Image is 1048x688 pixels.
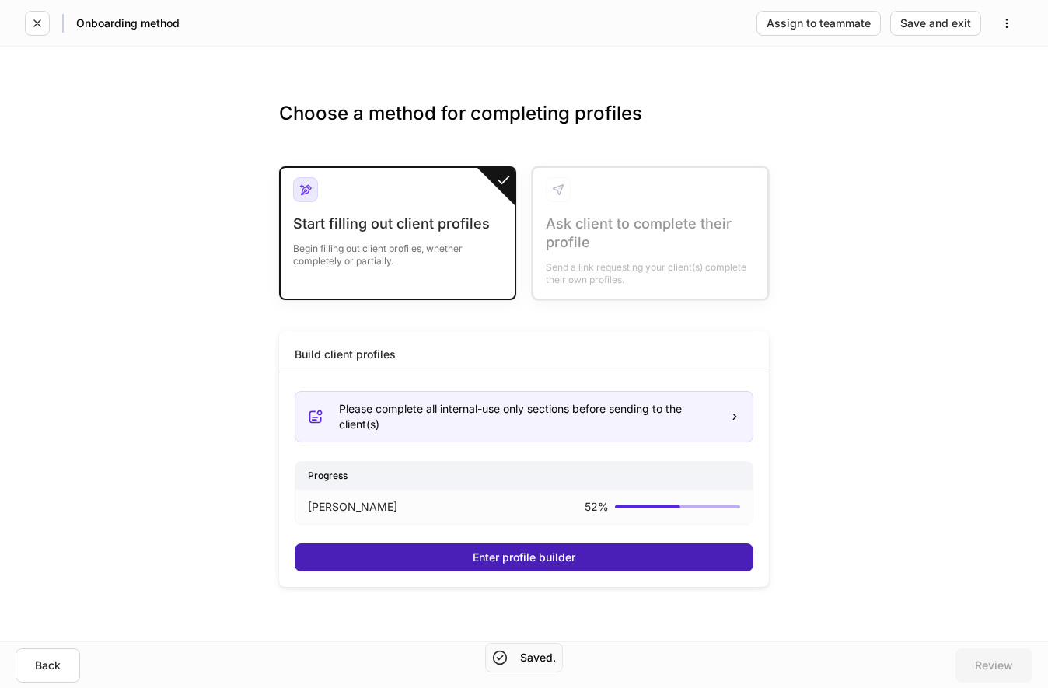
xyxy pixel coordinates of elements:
button: Save and exit [890,11,981,36]
div: Build client profiles [295,347,396,362]
h3: Choose a method for completing profiles [279,101,769,151]
div: Progress [295,462,753,489]
div: Assign to teammate [767,18,871,29]
p: 52 % [585,499,609,515]
p: [PERSON_NAME] [308,499,397,515]
h5: Onboarding method [76,16,180,31]
div: Begin filling out client profiles, whether completely or partially. [293,233,502,267]
div: Please complete all internal-use only sections before sending to the client(s) [339,401,717,432]
div: Back [35,660,61,671]
button: Enter profile builder [295,543,753,571]
div: Enter profile builder [473,552,575,563]
button: Assign to teammate [756,11,881,36]
div: Save and exit [900,18,971,29]
button: Back [16,648,80,683]
div: Start filling out client profiles [293,215,502,233]
h5: Saved. [520,650,556,665]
